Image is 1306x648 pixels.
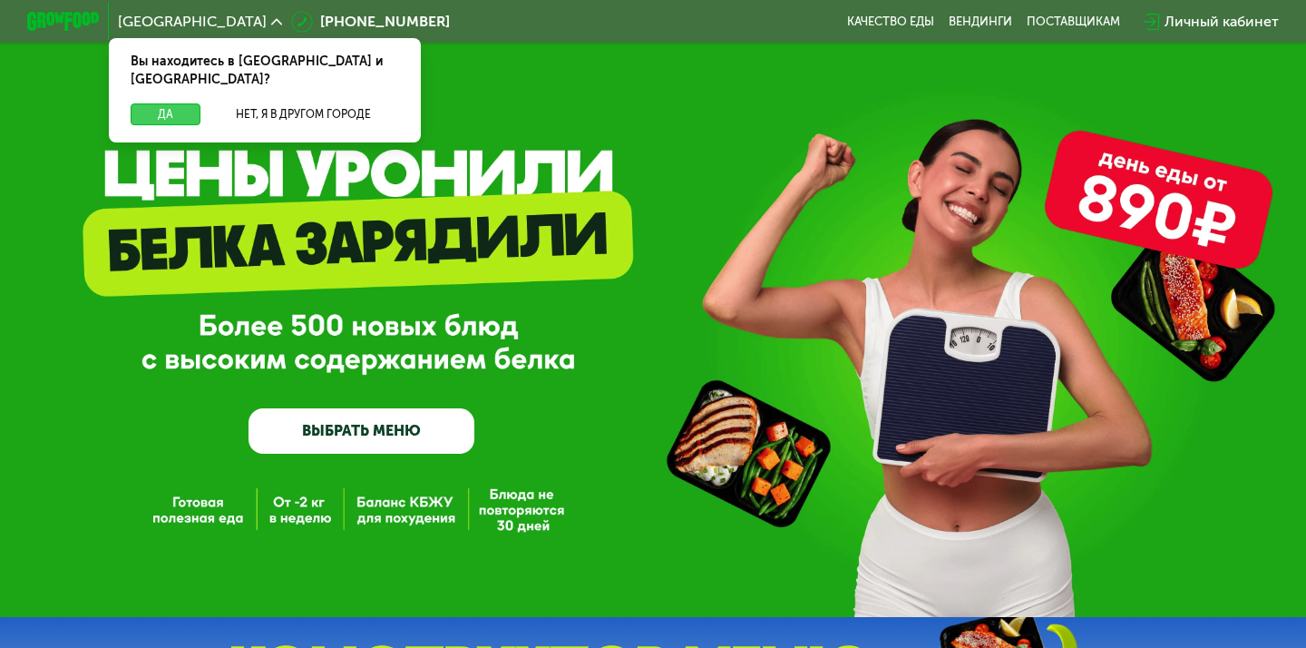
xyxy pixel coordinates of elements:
span: [GEOGRAPHIC_DATA] [118,15,267,29]
a: [PHONE_NUMBER] [291,11,450,33]
div: Личный кабинет [1165,11,1279,33]
button: Да [131,103,200,125]
button: Нет, я в другом городе [208,103,399,125]
a: ВЫБРАТЬ МЕНЮ [249,408,474,454]
div: поставщикам [1027,15,1120,29]
a: Вендинги [949,15,1012,29]
div: Вы находитесь в [GEOGRAPHIC_DATA] и [GEOGRAPHIC_DATA]? [109,38,421,103]
a: Качество еды [847,15,934,29]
